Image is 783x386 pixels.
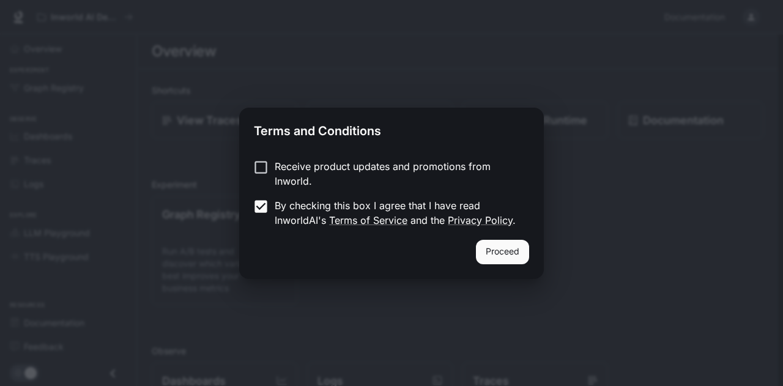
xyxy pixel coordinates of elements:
p: Receive product updates and promotions from Inworld. [275,159,519,188]
p: By checking this box I agree that I have read InworldAI's and the . [275,198,519,228]
a: Terms of Service [329,214,407,226]
h2: Terms and Conditions [239,108,544,149]
button: Proceed [476,240,529,264]
a: Privacy Policy [448,214,513,226]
